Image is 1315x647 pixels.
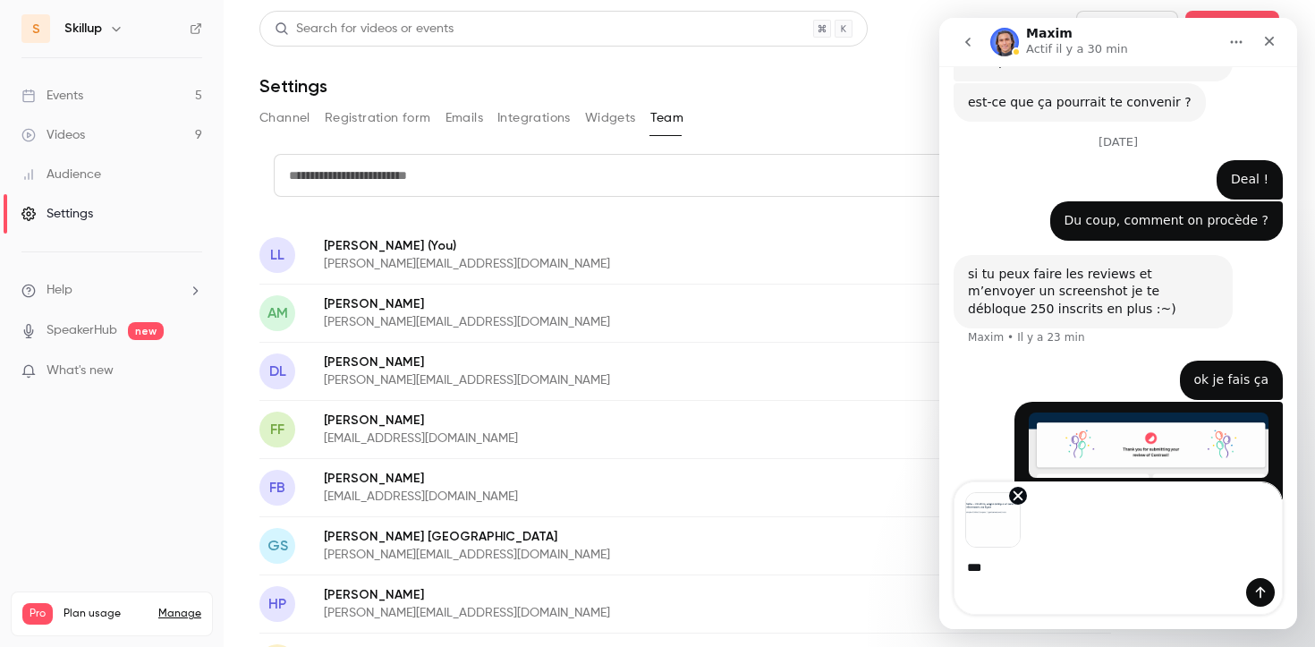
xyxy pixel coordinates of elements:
[22,603,53,625] span: Pro
[268,593,286,615] span: HP
[64,607,148,621] span: Plan usage
[32,20,40,38] span: S
[1185,11,1279,47] button: Schedule
[324,371,808,389] p: [PERSON_NAME][EMAIL_ADDRESS][DOMAIN_NAME]
[47,281,72,300] span: Help
[424,236,456,255] span: (You)
[21,205,93,223] div: Settings
[259,104,310,132] button: Channel
[324,430,801,447] p: [EMAIL_ADDRESS][DOMAIN_NAME]
[269,361,286,382] span: DL
[64,20,102,38] h6: Skillup
[259,75,327,97] h1: Settings
[21,166,101,183] div: Audience
[585,104,636,132] button: Widgets
[275,20,454,38] div: Search for videos or events
[158,607,201,621] a: Manage
[445,104,483,132] button: Emails
[324,488,762,506] p: [EMAIL_ADDRESS][DOMAIN_NAME]
[267,535,288,557] span: GS
[324,586,808,604] p: [PERSON_NAME]
[270,419,284,440] span: FF
[267,302,288,324] span: AM
[1076,11,1178,47] button: New video
[324,528,808,546] p: [PERSON_NAME] [GEOGRAPHIC_DATA]
[324,353,808,371] p: [PERSON_NAME]
[128,322,164,340] span: new
[47,362,114,380] span: What's new
[270,244,284,266] span: LL
[324,236,808,255] p: [PERSON_NAME]
[324,313,808,331] p: [PERSON_NAME][EMAIL_ADDRESS][DOMAIN_NAME]
[21,87,83,105] div: Events
[47,321,117,340] a: SpeakerHub
[181,363,202,379] iframe: Noticeable Trigger
[650,104,684,132] button: Team
[497,104,571,132] button: Integrations
[21,281,202,300] li: help-dropdown-opener
[324,604,808,622] p: [PERSON_NAME][EMAIL_ADDRESS][DOMAIN_NAME]
[21,126,85,144] div: Videos
[324,470,762,488] p: [PERSON_NAME]
[324,255,808,273] p: [PERSON_NAME][EMAIL_ADDRESS][DOMAIN_NAME]
[939,18,1297,629] iframe: Intercom live chat
[324,295,808,313] p: [PERSON_NAME]
[324,546,808,564] p: [PERSON_NAME][EMAIL_ADDRESS][DOMAIN_NAME]
[325,104,431,132] button: Registration form
[269,477,285,498] span: FB
[324,412,801,430] p: [PERSON_NAME]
